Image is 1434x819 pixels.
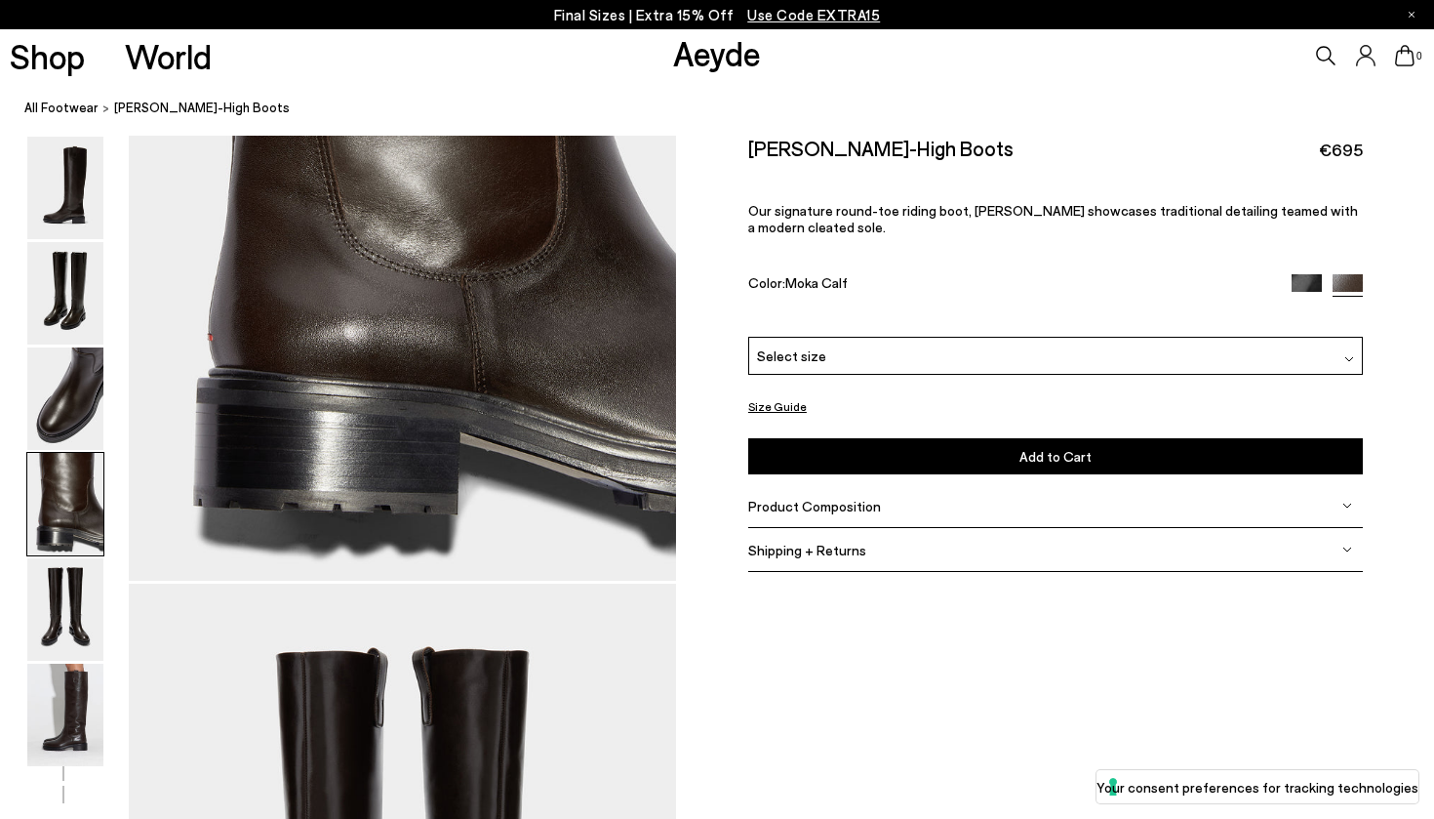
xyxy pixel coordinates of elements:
span: €695 [1319,138,1363,162]
button: Add to Cart [748,438,1363,474]
span: 0 [1414,51,1424,61]
label: Your consent preferences for tracking technologies [1096,777,1418,798]
span: Select size [757,346,826,366]
span: [PERSON_NAME]-High Boots [114,98,290,118]
img: svg%3E [1344,354,1354,364]
a: All Footwear [24,98,99,118]
a: Aeyde [673,32,761,73]
p: Final Sizes | Extra 15% Off [554,3,881,27]
img: svg%3E [1342,545,1352,554]
img: svg%3E [1342,501,1352,511]
img: Henry Knee-High Boots - Image 3 [27,348,103,450]
a: World [125,39,212,73]
span: Moka Calf [785,274,848,291]
img: Henry Knee-High Boots - Image 1 [27,137,103,239]
span: Shipping + Returns [748,542,866,558]
a: Shop [10,39,85,73]
div: Color: [748,274,1272,297]
span: Add to Cart [1019,448,1092,465]
img: Henry Knee-High Boots - Image 6 [27,664,103,766]
h2: [PERSON_NAME]-High Boots [748,136,1014,160]
img: Henry Knee-High Boots - Image 2 [27,242,103,345]
img: Henry Knee-High Boots - Image 4 [27,453,103,555]
p: Our signature round-toe riding boot, [PERSON_NAME] showcases traditional detailing teamed with a ... [748,202,1363,235]
button: Your consent preferences for tracking technologies [1096,770,1418,803]
nav: breadcrumb [24,82,1434,136]
span: Product Composition [748,498,881,514]
span: Navigate to /collections/ss25-final-sizes [747,6,880,23]
a: 0 [1395,45,1414,66]
img: Henry Knee-High Boots - Image 5 [27,558,103,661]
button: Size Guide [748,394,807,419]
